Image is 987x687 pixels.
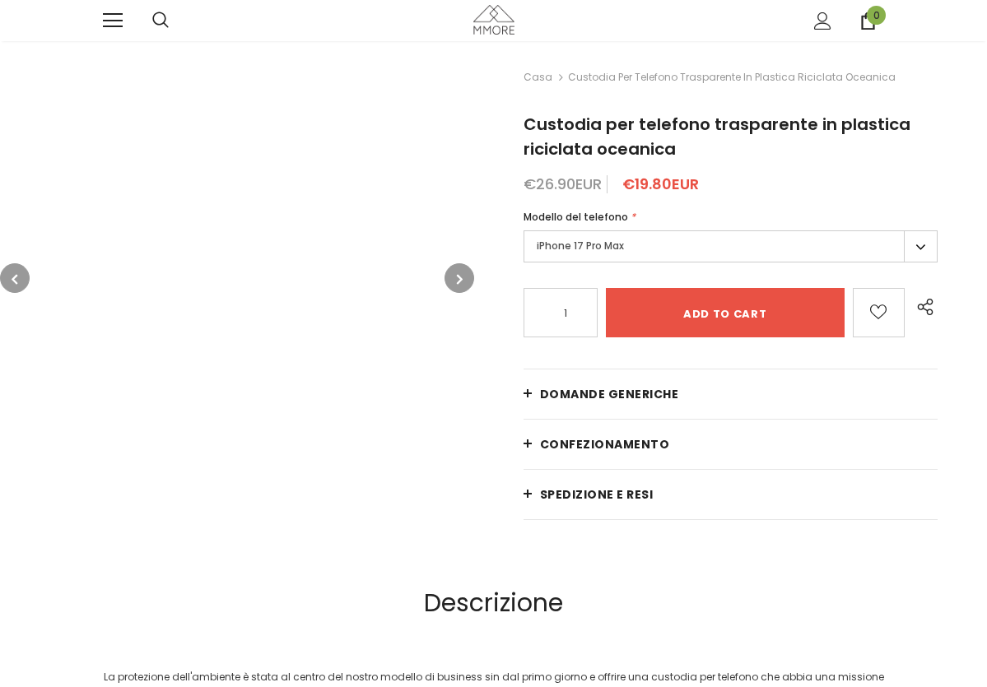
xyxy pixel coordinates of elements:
[606,288,845,337] input: Add to cart
[622,174,699,194] span: €19.80EUR
[524,420,938,469] a: CONFEZIONAMENTO
[524,210,628,224] span: Modello del telefono
[524,470,938,519] a: Spedizione e resi
[524,67,552,87] a: Casa
[568,67,896,87] span: Custodia per telefono trasparente in plastica riciclata oceanica
[867,6,886,25] span: 0
[524,369,938,419] a: Domande generiche
[540,386,679,402] span: Domande generiche
[473,5,514,34] img: Casi MMORE
[424,585,563,620] span: Descrizione
[524,174,602,194] span: €26.90EUR
[859,12,877,30] a: 0
[540,486,654,503] span: Spedizione e resi
[524,113,910,160] span: Custodia per telefono trasparente in plastica riciclata oceanica
[524,230,938,262] label: iPhone 17 Pro Max
[540,436,670,453] span: CONFEZIONAMENTO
